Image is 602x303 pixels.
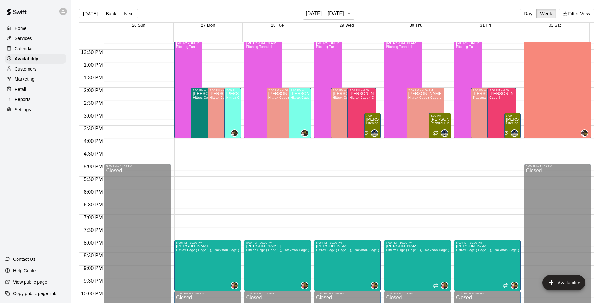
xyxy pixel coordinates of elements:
span: 7:30 PM [82,227,104,233]
span: Hittrax Cage ( Cage 1 ), Trackman Cage ( Cage 2 ), Cage 3 [333,96,423,99]
div: 11:30 AM – 4:00 PM: Available [524,24,591,138]
img: Julian Hunt [301,282,308,289]
button: 27 Mon [201,23,215,28]
div: Julian Hunt [231,282,238,289]
span: Recurring availability [503,283,508,288]
button: 01 Sat [549,23,561,28]
div: 2:00 PM – 4:00 PM: Available [331,88,359,138]
span: Recurring availability [433,131,438,136]
span: Hittrax Cage ( Cage 1 ), Trackman Cage ( Cage 2 ), Cage 3 [209,96,299,99]
button: [DATE] – [DATE] [303,8,354,20]
img: Julio ( Ricky ) Eusebio [441,130,448,136]
div: 3:00 PM – 4:00 PM [506,114,519,117]
div: 3:00 PM – 4:00 PM: Available [429,113,451,138]
span: 3:00 PM [82,113,104,118]
div: Customers [5,64,66,74]
div: 2:00 PM – 4:00 PM: Available [289,88,311,138]
span: Pitching Tunnel 1 [456,45,482,49]
span: Hittrax Cage ( Cage 1 ), Trackman Cage ( Cage 2 ), Cage 3 [291,96,380,99]
span: 6:00 PM [82,189,104,195]
span: 5:00 PM [82,164,104,169]
p: Services [15,35,32,42]
span: Hittrax Cage ( Cage 1 ), Trackman Cage ( Cage 2 ), Cage 3 [349,96,439,99]
span: 3:30 PM [82,126,104,131]
img: Stephen Alemais [301,130,308,136]
img: Nestor Bautista [581,130,588,136]
div: Services [5,34,66,43]
div: 2:00 PM – 4:00 PM [349,89,374,92]
a: Calendar [5,44,66,53]
div: 12:00 PM – 4:00 PM: Available [244,37,282,138]
span: 1:00 PM [82,62,104,68]
p: Retail [15,86,26,92]
span: Pitching Tunnel 1 [366,121,392,125]
span: 31 Fri [480,23,491,28]
img: Stephen Alemais [231,130,238,136]
div: 10:00 PM – 11:59 PM [316,292,379,295]
span: Trackman Cage ( Cage 2 ), Hittrax Cage ( Cage 1 ), Cage 3 [473,96,563,99]
p: Help Center [13,267,37,274]
span: Hittrax Cage ( Cage 1 ), Trackman Cage ( Cage 2 ), Cage 3 [456,248,546,252]
p: Availability [15,56,38,62]
div: 12:00 PM – 4:00 PM: Available [384,37,422,138]
span: Pitching Tunnel 1 [246,45,272,49]
span: 1:30 PM [82,75,104,80]
div: 2:00 PM – 4:00 PM [408,89,442,92]
a: Marketing [5,74,66,84]
div: 8:00 PM – 10:00 PM: Available [314,240,381,291]
span: 12:30 PM [79,50,104,55]
h6: [DATE] – [DATE] [306,9,344,18]
p: Reports [15,96,30,103]
div: 8:00 PM – 10:00 PM: Available [174,240,241,291]
p: Copy public page link [13,290,56,297]
div: 8:00 PM – 10:00 PM [176,241,239,244]
div: 3:00 PM – 4:00 PM [431,114,449,117]
p: Calendar [15,45,33,52]
span: 26 Sun [132,23,145,28]
div: Julian Hunt [301,282,308,289]
span: Hittrax Cage ( Cage 1 ), Trackman Cage ( Cage 2 ), Cage 3 [268,96,358,99]
div: 2:00 PM – 4:00 PM: Available [267,88,304,138]
div: 2:00 PM – 4:00 PM: Available [487,88,516,138]
div: 2:00 PM – 4:00 PM [489,89,514,92]
div: 8:00 PM – 10:00 PM: Available [454,240,521,291]
span: Hittrax Cage ( Cage 1 ), Trackman Cage ( Cage 2 ), Cage 3 [176,248,266,252]
span: Hittrax Cage ( Cage 1 ), Trackman Cage ( Cage 2 ), Cage 3 [386,248,476,252]
div: Julian Hunt [441,282,448,289]
span: 8:00 PM [82,240,104,246]
a: Availability [5,54,66,64]
span: 10:00 PM [79,291,104,296]
span: 28 Tue [271,23,284,28]
button: 30 Thu [409,23,422,28]
div: Julio ( Ricky ) Eusebio [441,129,448,137]
span: Recurring availability [503,131,508,136]
div: Retail [5,84,66,94]
span: Hittrax Cage ( Cage 1 ), Trackman Cage ( Cage 2 ), Cage 3 [246,248,336,252]
div: 2:00 PM – 4:00 PM: Available [224,88,241,138]
div: 2:00 PM – 4:00 PM: Available [407,88,444,138]
span: Pitching Tunnel 1 [176,45,202,49]
span: 8:30 PM [82,253,104,258]
img: Julio ( Ricky ) Eusebio [371,130,378,136]
button: add [542,275,585,290]
span: Pitching Tunnel 1 [386,45,412,49]
div: 8:00 PM – 10:00 PM [456,241,519,244]
div: 8:00 PM – 10:00 PM [386,241,449,244]
img: Julian Hunt [511,282,518,289]
span: Pitching Tunnel 1 [506,121,532,125]
div: 2:00 PM – 4:00 PM: Available [347,88,376,138]
span: 6:30 PM [82,202,104,207]
span: Recurring availability [363,131,368,136]
span: 7:00 PM [82,215,104,220]
div: 2:00 PM – 4:00 PM [268,89,302,92]
button: Next [120,9,138,18]
div: 8:00 PM – 10:00 PM [246,241,309,244]
span: Recurring availability [433,283,438,288]
div: 10:00 PM – 11:59 PM [456,292,519,295]
div: Stephen Alemais [301,129,308,137]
